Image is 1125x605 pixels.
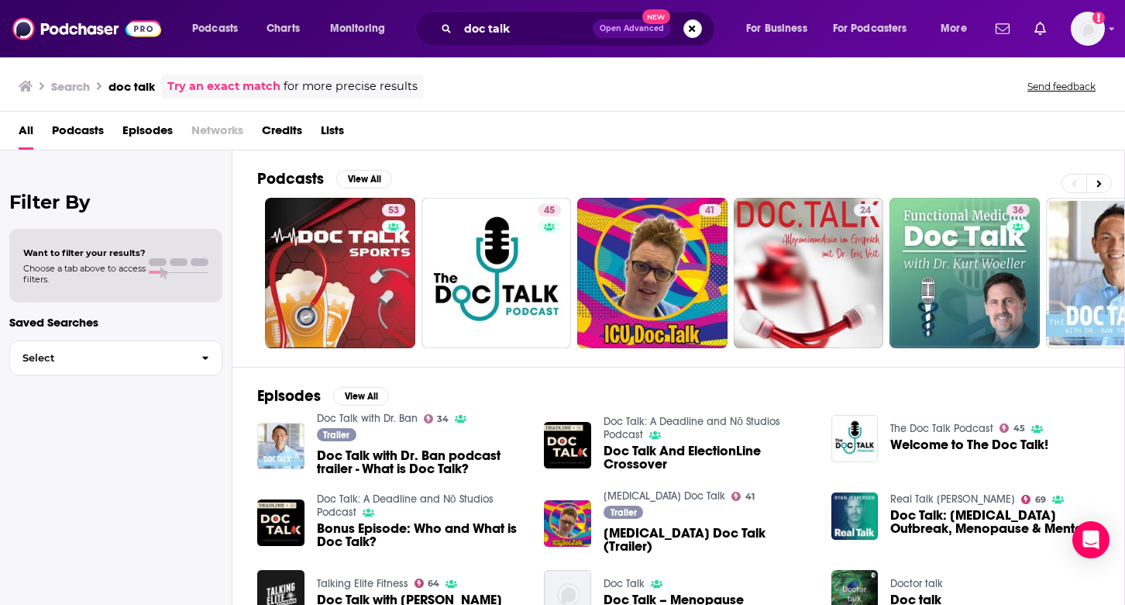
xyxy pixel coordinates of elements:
[267,18,300,40] span: Charts
[890,577,943,590] a: Doctor talk
[330,18,385,40] span: Monitoring
[382,204,405,216] a: 53
[544,422,591,469] a: Doc Talk And ElectionLine Crossover
[600,25,664,33] span: Open Advanced
[9,191,222,213] h2: Filter By
[611,508,637,517] span: Trailer
[604,577,645,590] a: Doc Talk
[430,11,730,47] div: Search podcasts, credits, & more...
[831,415,879,462] img: Welcome to The Doc Talk!
[19,118,33,150] a: All
[191,118,243,150] span: Networks
[317,449,526,475] a: Doc Talk with Dr. Ban podcast trailer - What is Doc Talk?
[890,509,1099,535] a: Doc Talk: Measles Outbreak, Menopause & Mental Health
[51,79,90,94] h3: Search
[1023,80,1100,93] button: Send feedback
[257,423,304,470] img: Doc Talk with Dr. Ban podcast trailer - What is Doc Talk?
[1021,495,1046,504] a: 69
[989,16,1016,42] a: Show notifications dropdown
[421,198,572,348] a: 45
[458,16,593,41] input: Search podcasts, credits, & more...
[265,198,415,348] a: 53
[734,198,884,348] a: 24
[257,169,392,188] a: PodcastsView All
[428,580,439,587] span: 64
[257,500,304,547] img: Bonus Episode: Who and What is Doc Talk?
[930,16,986,41] button: open menu
[1013,425,1025,432] span: 45
[544,500,591,548] img: ICU Doc Talk (Trailer)
[823,16,930,41] button: open menu
[604,489,725,503] a: ICU Doc Talk
[642,9,670,24] span: New
[941,18,967,40] span: More
[746,18,807,40] span: For Business
[424,414,449,423] a: 34
[12,14,161,43] img: Podchaser - Follow, Share and Rate Podcasts
[333,387,389,406] button: View All
[890,509,1099,535] span: Doc Talk: [MEDICAL_DATA] Outbreak, Menopause & Mental Health
[1071,12,1105,46] span: Logged in as kkade
[122,118,173,150] a: Episodes
[388,203,399,219] span: 53
[890,422,993,435] a: The Doc Talk Podcast
[699,204,721,216] a: 41
[317,577,408,590] a: Talking Elite Fitness
[9,315,222,330] p: Saved Searches
[999,423,1025,433] a: 45
[1013,203,1024,219] span: 36
[1035,496,1046,503] span: 69
[167,78,280,95] a: Try an exact match
[256,16,309,41] a: Charts
[10,353,189,363] span: Select
[108,79,155,94] h3: doc talk
[1028,16,1052,42] a: Show notifications dropdown
[192,18,238,40] span: Podcasts
[604,527,813,553] span: [MEDICAL_DATA] Doc Talk (Trailer)
[889,198,1040,348] a: 36
[831,493,879,540] img: Doc Talk: Measles Outbreak, Menopause & Mental Health
[577,198,728,348] a: 41
[336,170,392,188] button: View All
[181,16,258,41] button: open menu
[593,19,671,38] button: Open AdvancedNew
[257,386,321,406] h2: Episodes
[745,493,755,500] span: 41
[735,16,827,41] button: open menu
[860,203,871,219] span: 24
[52,118,104,150] span: Podcasts
[833,18,907,40] span: For Podcasters
[437,416,449,423] span: 34
[890,493,1015,506] a: Real Talk Ryan Jespersen
[604,527,813,553] a: ICU Doc Talk (Trailer)
[890,438,1048,451] a: Welcome to The Doc Talk!
[321,118,344,150] a: Lists
[731,492,755,501] a: 41
[1006,204,1030,216] a: 36
[1072,521,1110,558] div: Open Intercom Messenger
[854,204,877,216] a: 24
[317,522,526,548] a: Bonus Episode: Who and What is Doc Talk?
[23,263,146,285] span: Choose a tab above to access filters.
[604,444,813,471] a: Doc Talk And ElectionLine Crossover
[705,203,715,219] span: 41
[9,341,222,375] button: Select
[1071,12,1105,46] button: Show profile menu
[1071,12,1105,46] img: User Profile
[415,579,440,588] a: 64
[317,493,494,519] a: Doc Talk: A Deadline and Nō Studios Podcast
[544,203,555,219] span: 45
[262,118,302,150] span: Credits
[538,204,561,216] a: 45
